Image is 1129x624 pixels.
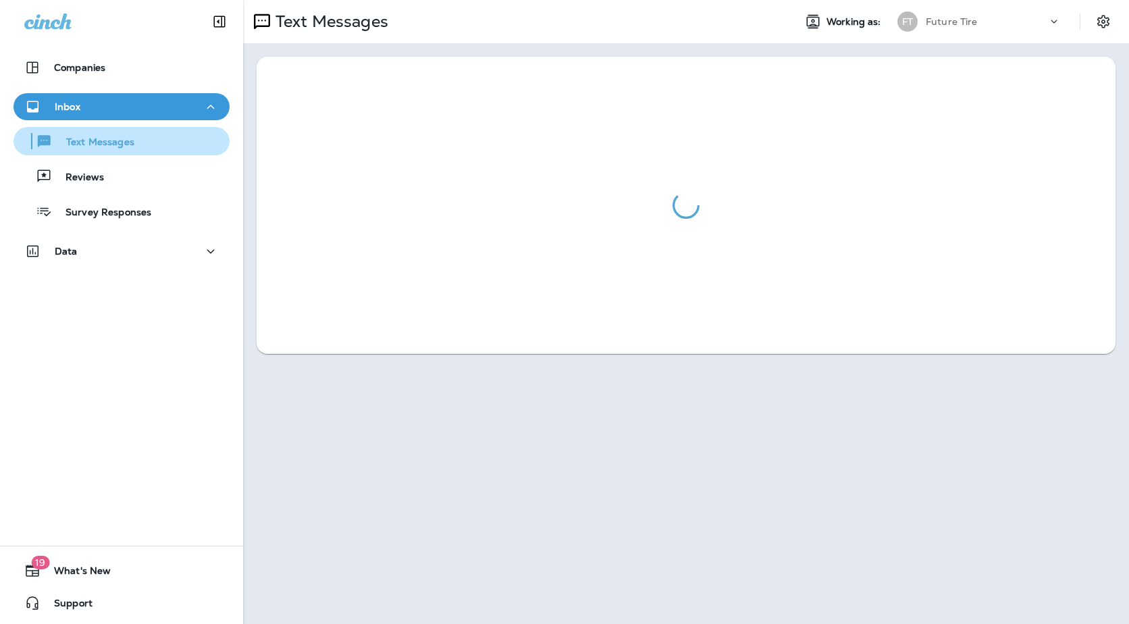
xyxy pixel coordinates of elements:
[897,11,918,32] div: FT
[52,207,151,219] p: Survey Responses
[1091,9,1115,34] button: Settings
[826,16,884,28] span: Working as:
[14,93,230,120] button: Inbox
[14,197,230,226] button: Survey Responses
[55,246,78,257] p: Data
[31,556,49,569] span: 19
[14,127,230,155] button: Text Messages
[14,238,230,265] button: Data
[14,162,230,190] button: Reviews
[55,101,80,112] p: Inbox
[14,590,230,617] button: Support
[53,136,134,149] p: Text Messages
[52,172,104,184] p: Reviews
[926,16,978,27] p: Future Tire
[41,565,111,581] span: What's New
[41,598,93,614] span: Support
[14,54,230,81] button: Companies
[201,8,238,35] button: Collapse Sidebar
[54,62,105,73] p: Companies
[270,11,388,32] p: Text Messages
[14,557,230,584] button: 19What's New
